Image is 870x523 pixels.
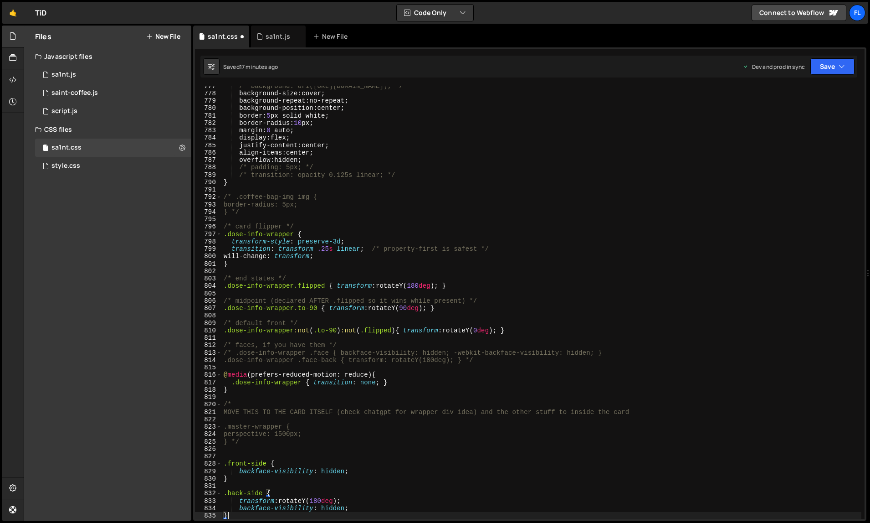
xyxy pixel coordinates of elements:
div: 815 [195,364,222,371]
div: Dev and prod in sync [743,63,805,71]
div: 4604/25434.css [35,157,191,175]
div: Saved [223,63,278,71]
div: 830 [195,475,222,482]
div: saint-coffee.js [51,89,98,97]
div: 805 [195,290,222,297]
div: sa1nt.css [51,144,82,152]
div: 829 [195,468,222,475]
div: 813 [195,349,222,357]
div: 17 minutes ago [240,63,278,71]
div: sa1nt.js [51,71,76,79]
div: 779 [195,97,222,104]
div: 4604/27020.js [35,84,191,102]
div: 834 [195,505,222,512]
div: script.js [51,107,77,115]
div: 807 [195,305,222,312]
div: 783 [195,127,222,134]
div: 799 [195,245,222,253]
div: 821 [195,409,222,416]
div: 786 [195,149,222,156]
div: 803 [195,275,222,282]
div: 787 [195,156,222,164]
h2: Files [35,31,51,41]
div: 824 [195,430,222,438]
div: 4604/24567.js [35,102,191,120]
div: 835 [195,512,222,519]
div: 789 [195,171,222,179]
div: 777 [195,83,222,90]
div: style.css [51,162,80,170]
div: 4604/37981.js [35,66,191,84]
a: 🤙 [2,2,24,24]
div: Javascript files [24,47,191,66]
div: 798 [195,238,222,245]
a: Fl [849,5,865,21]
div: 778 [195,90,222,97]
div: CSS files [24,120,191,139]
div: sa1nt.js [266,32,290,41]
div: 806 [195,297,222,305]
div: 819 [195,394,222,401]
div: 831 [195,482,222,490]
button: New File [146,33,180,40]
div: 4604/42100.css [35,139,191,157]
div: 808 [195,312,222,319]
div: 791 [195,186,222,193]
div: 812 [195,342,222,349]
div: 802 [195,268,222,275]
div: 797 [195,231,222,238]
div: 810 [195,327,222,334]
div: 809 [195,320,222,327]
div: 780 [195,104,222,112]
div: 826 [195,445,222,453]
div: 823 [195,423,222,430]
div: 788 [195,164,222,171]
div: 832 [195,490,222,497]
div: 828 [195,460,222,467]
div: 796 [195,223,222,230]
div: 820 [195,401,222,408]
div: 814 [195,357,222,364]
div: 804 [195,282,222,290]
div: 782 [195,119,222,127]
div: New File [313,32,351,41]
div: 827 [195,453,222,460]
div: sa1nt.css [208,32,238,41]
div: 793 [195,201,222,208]
div: 817 [195,379,222,386]
div: 825 [195,438,222,445]
div: 785 [195,142,222,149]
div: 818 [195,386,222,394]
a: Connect to Webflow [752,5,846,21]
button: Code Only [397,5,473,21]
div: 833 [195,497,222,505]
div: 811 [195,334,222,342]
div: 784 [195,134,222,141]
div: 795 [195,216,222,223]
div: TiD [35,7,46,18]
div: 800 [195,253,222,260]
div: 801 [195,260,222,268]
div: 781 [195,112,222,119]
button: Save [810,58,855,75]
div: 792 [195,193,222,201]
div: 822 [195,416,222,423]
div: 794 [195,208,222,216]
div: 790 [195,179,222,186]
div: 816 [195,371,222,378]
